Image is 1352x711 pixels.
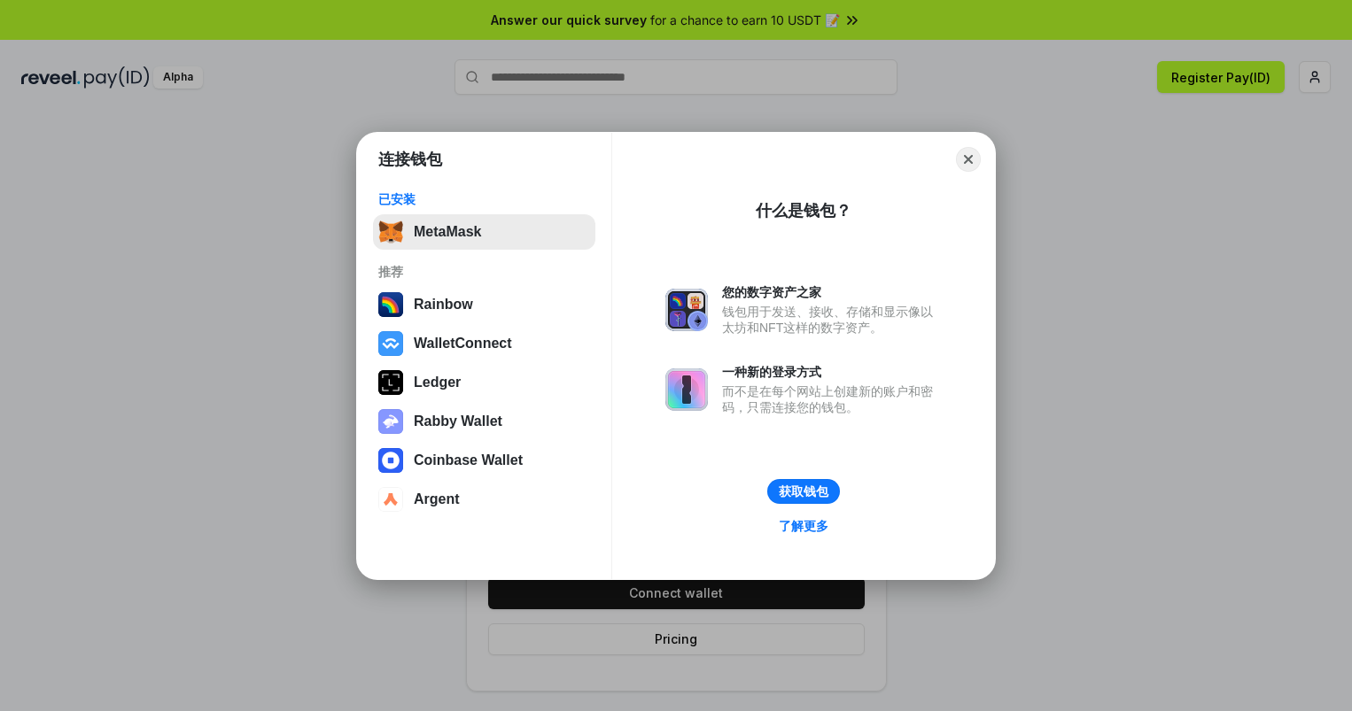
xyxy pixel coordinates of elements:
button: Rabby Wallet [373,404,595,439]
div: Ledger [414,375,461,390]
div: MetaMask [414,224,481,240]
img: svg+xml,%3Csvg%20xmlns%3D%22http%3A%2F%2Fwww.w3.org%2F2000%2Fsvg%22%20fill%3D%22none%22%20viewBox... [665,368,708,411]
div: 获取钱包 [779,483,828,499]
button: Close [956,147,981,172]
img: svg+xml,%3Csvg%20xmlns%3D%22http%3A%2F%2Fwww.w3.org%2F2000%2Fsvg%22%20fill%3D%22none%22%20viewBox... [665,289,708,331]
div: 推荐 [378,264,590,280]
button: Coinbase Wallet [373,443,595,478]
button: Rainbow [373,287,595,322]
button: MetaMask [373,214,595,250]
img: svg+xml,%3Csvg%20fill%3D%22none%22%20height%3D%2233%22%20viewBox%3D%220%200%2035%2033%22%20width%... [378,220,403,244]
div: Coinbase Wallet [414,452,523,468]
img: svg+xml,%3Csvg%20width%3D%22120%22%20height%3D%22120%22%20viewBox%3D%220%200%20120%20120%22%20fil... [378,292,403,317]
img: svg+xml,%3Csvg%20width%3D%2228%22%20height%3D%2228%22%20viewBox%3D%220%200%2028%2028%22%20fill%3D... [378,487,403,512]
div: WalletConnect [414,336,512,352]
div: Argent [414,491,460,507]
div: 钱包用于发送、接收、存储和显示像以太坊和NFT这样的数字资产。 [722,304,942,336]
div: 了解更多 [779,518,828,534]
div: 而不是在每个网站上创建新的账户和密码，只需连接您的钱包。 [722,383,942,415]
button: Ledger [373,365,595,400]
button: Argent [373,482,595,517]
div: Rabby Wallet [414,413,502,429]
h1: 连接钱包 [378,149,442,170]
button: 获取钱包 [767,479,840,504]
div: 已安装 [378,191,590,207]
div: Rainbow [414,297,473,313]
div: 您的数字资产之家 [722,284,942,300]
img: svg+xml,%3Csvg%20xmlns%3D%22http%3A%2F%2Fwww.w3.org%2F2000%2Fsvg%22%20fill%3D%22none%22%20viewBox... [378,409,403,434]
button: WalletConnect [373,326,595,361]
img: svg+xml,%3Csvg%20width%3D%2228%22%20height%3D%2228%22%20viewBox%3D%220%200%2028%2028%22%20fill%3D... [378,331,403,356]
div: 什么是钱包？ [756,200,851,221]
a: 了解更多 [768,514,839,537]
img: svg+xml,%3Csvg%20xmlns%3D%22http%3A%2F%2Fwww.w3.org%2F2000%2Fsvg%22%20width%3D%2228%22%20height%3... [378,370,403,395]
img: svg+xml,%3Csvg%20width%3D%2228%22%20height%3D%2228%22%20viewBox%3D%220%200%2028%2028%22%20fill%3D... [378,448,403,473]
div: 一种新的登录方式 [722,364,942,380]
